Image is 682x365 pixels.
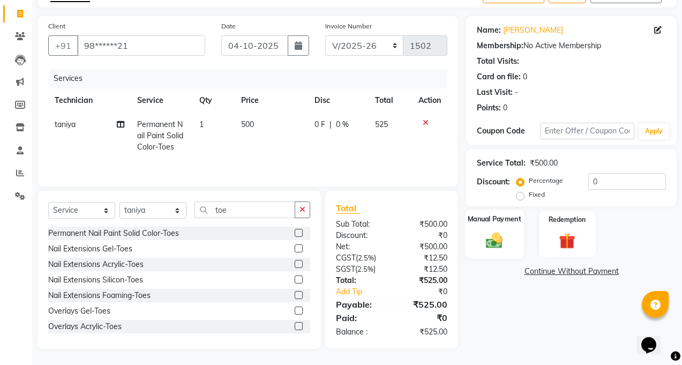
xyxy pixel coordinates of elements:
label: Invoice Number [325,21,372,31]
button: Apply [639,123,669,139]
th: Disc [308,88,368,113]
div: Discount: [328,230,392,241]
th: Technician [48,88,131,113]
a: Add Tip [328,286,402,297]
div: ₹0 [392,311,455,324]
div: ₹500.00 [530,158,558,169]
div: 0 [523,71,527,83]
span: Permanent Nail Paint Solid Color-Toes [137,120,183,152]
span: 2.5% [358,254,374,262]
div: Net: [328,241,392,252]
label: Fixed [529,190,545,199]
span: Total [336,203,361,214]
th: Action [412,88,447,113]
div: Service Total: [477,158,526,169]
a: Continue Without Payment [468,266,674,277]
div: ₹500.00 [392,241,455,252]
div: No Active Membership [477,40,666,51]
button: +91 [48,35,78,56]
a: [PERSON_NAME] [503,25,563,36]
span: 525 [375,120,388,129]
label: Client [48,21,65,31]
div: ₹0 [392,230,455,241]
span: 2.5% [357,265,373,273]
div: Permanent Nail Paint Solid Color-Toes [48,228,179,239]
span: 500 [241,120,254,129]
div: ₹525.00 [392,326,455,338]
span: CGST [336,253,356,263]
div: Overlays Acrylic-Toes [48,321,122,332]
div: ( ) [328,264,392,275]
div: Sub Total: [328,219,392,230]
div: ( ) [328,252,392,264]
div: Card on file: [477,71,521,83]
input: Enter Offer / Coupon Code [540,123,634,139]
span: 0 F [314,119,325,130]
div: Payable: [328,298,392,311]
div: - [515,87,518,98]
th: Qty [193,88,234,113]
div: Total Visits: [477,56,519,67]
input: Search by Name/Mobile/Email/Code [77,35,205,56]
div: Paid: [328,311,392,324]
label: Date [221,21,236,31]
div: Services [49,69,455,88]
div: ₹0 [402,286,455,297]
div: ₹500.00 [392,219,455,230]
img: _cash.svg [481,230,508,250]
span: SGST [336,264,355,274]
div: Nail Extensions Acrylic-Toes [48,259,144,270]
div: Coupon Code [477,125,540,137]
span: taniya [55,120,76,129]
img: _gift.svg [554,231,580,251]
input: Search or Scan [194,202,295,218]
div: ₹525.00 [392,275,455,286]
div: Last Visit: [477,87,513,98]
th: Price [235,88,309,113]
div: Overlays Gel-Toes [48,306,110,317]
label: Redemption [549,215,586,225]
div: Points: [477,102,501,114]
label: Percentage [529,176,563,185]
div: 0 [503,102,507,114]
span: | [329,119,332,130]
div: Discount: [477,176,510,188]
span: 1 [199,120,204,129]
div: Nail Extensions Foaming-Toes [48,290,151,301]
iframe: chat widget [637,322,671,354]
div: ₹12.50 [392,264,455,275]
span: 0 % [336,119,349,130]
div: Balance : [328,326,392,338]
div: Total: [328,275,392,286]
label: Manual Payment [468,214,521,224]
div: Name: [477,25,501,36]
div: Nail Extensions Gel-Toes [48,243,132,255]
div: ₹12.50 [392,252,455,264]
th: Service [131,88,193,113]
div: ₹525.00 [392,298,455,311]
div: Nail Extensions Silicon-Toes [48,274,143,286]
th: Total [369,88,413,113]
div: Membership: [477,40,523,51]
